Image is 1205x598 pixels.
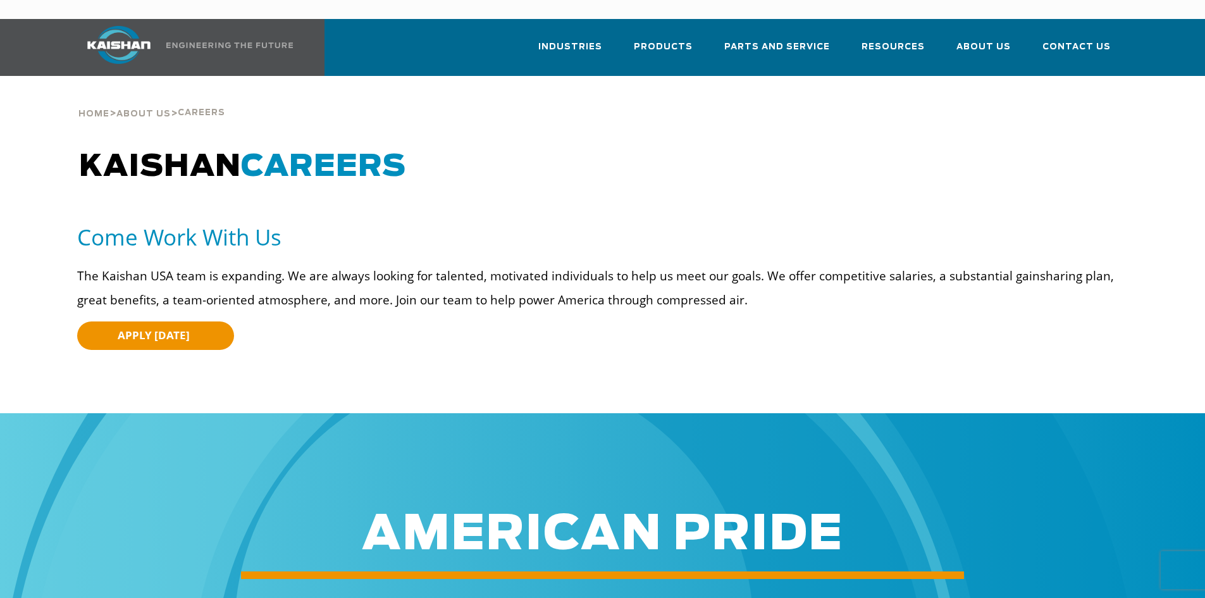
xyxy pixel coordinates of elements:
a: Kaishan USA [71,19,295,76]
span: Home [78,110,109,118]
p: The Kaishan USA team is expanding. We are always looking for talented, motivated individuals to h... [77,264,1140,312]
span: Products [634,40,693,54]
a: About Us [956,30,1011,73]
img: kaishan logo [71,26,166,64]
a: About Us [116,108,171,119]
a: Resources [862,30,925,73]
a: Contact Us [1042,30,1111,73]
span: Industries [538,40,602,54]
a: Products [634,30,693,73]
img: Engineering the future [166,42,293,48]
span: Parts and Service [724,40,830,54]
h5: Come Work With Us [77,223,1140,251]
span: APPLY [DATE] [118,328,190,342]
span: Resources [862,40,925,54]
div: > > [78,76,225,124]
span: CAREERS [241,152,406,182]
span: Careers [178,109,225,117]
span: About Us [956,40,1011,54]
span: KAISHAN [79,152,406,182]
a: Parts and Service [724,30,830,73]
a: Industries [538,30,602,73]
a: Home [78,108,109,119]
span: About Us [116,110,171,118]
span: Contact Us [1042,40,1111,54]
a: APPLY [DATE] [77,321,234,350]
